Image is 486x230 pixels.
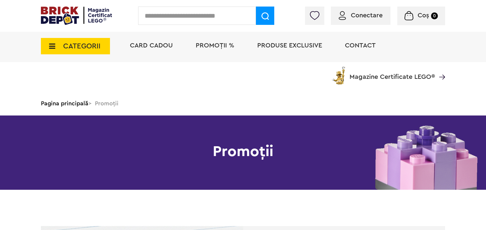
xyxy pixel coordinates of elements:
[196,42,234,49] a: PROMOȚII %
[435,65,445,72] a: Magazine Certificate LEGO®
[418,12,429,19] span: Coș
[63,43,100,50] span: CATEGORII
[431,12,438,19] small: 0
[257,42,322,49] a: Produse exclusive
[351,12,383,19] span: Conectare
[350,65,435,80] span: Magazine Certificate LEGO®
[130,42,173,49] a: Card Cadou
[339,12,383,19] a: Conectare
[41,95,445,112] div: > Promoții
[345,42,376,49] a: Contact
[41,100,88,106] a: Pagina principală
